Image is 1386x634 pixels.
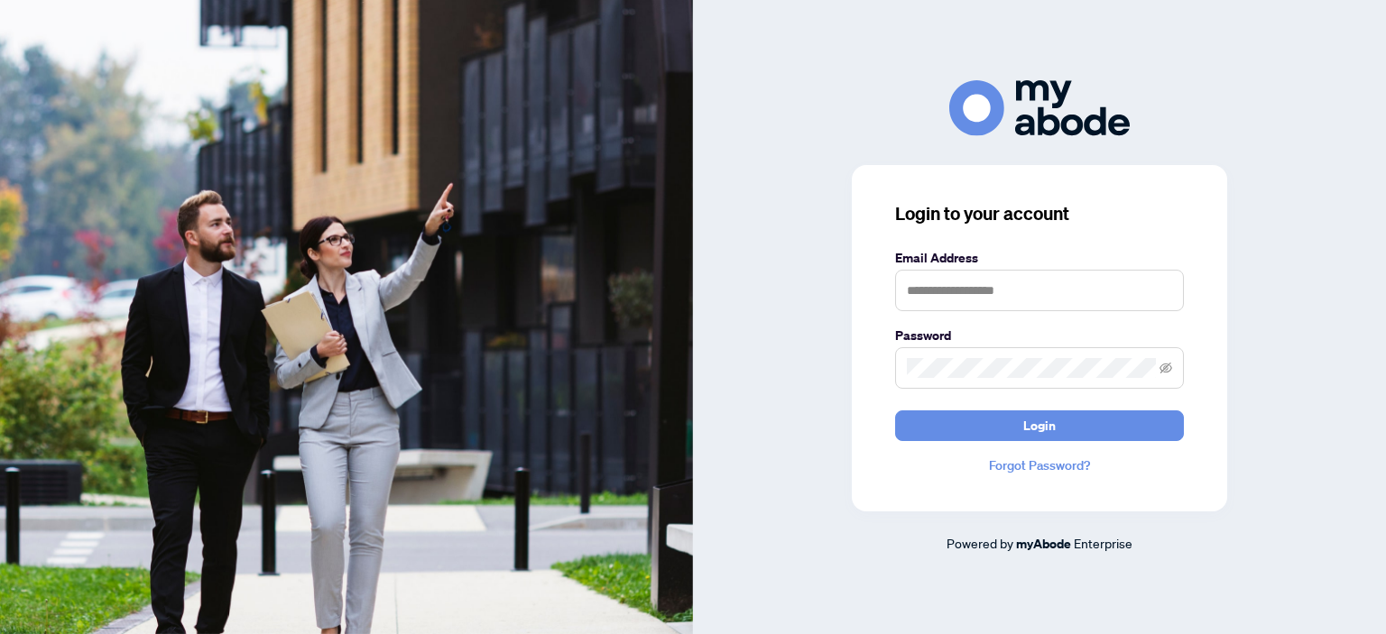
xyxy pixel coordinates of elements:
[895,410,1184,441] button: Login
[895,201,1184,226] h3: Login to your account
[895,455,1184,475] a: Forgot Password?
[1160,362,1172,374] span: eye-invisible
[1016,534,1071,554] a: myAbode
[947,535,1013,551] span: Powered by
[1023,411,1056,440] span: Login
[895,248,1184,268] label: Email Address
[949,80,1130,135] img: ma-logo
[895,326,1184,345] label: Password
[1074,535,1132,551] span: Enterprise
